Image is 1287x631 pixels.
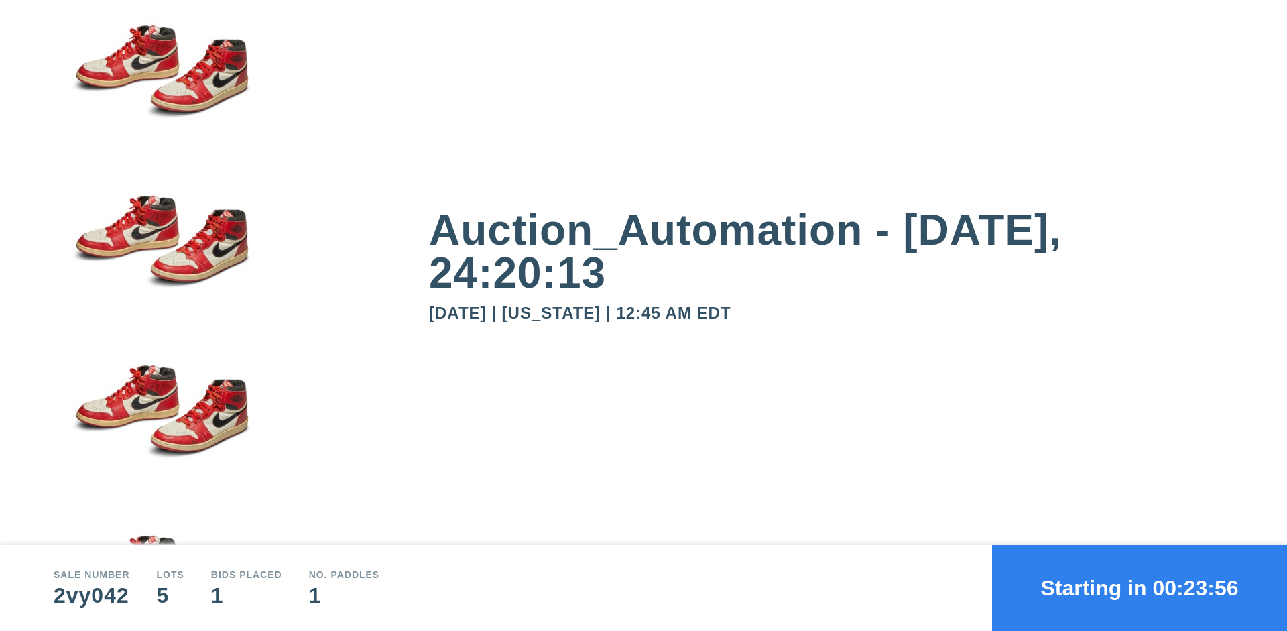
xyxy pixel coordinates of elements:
div: No. Paddles [309,570,380,579]
div: 5 [157,585,184,606]
img: small [54,170,268,341]
div: Lots [157,570,184,579]
div: Auction_Automation - [DATE], 24:20:13 [429,209,1233,294]
div: 1 [309,585,380,606]
div: Sale number [54,570,130,579]
div: Bids Placed [211,570,282,579]
div: 2vy042 [54,585,130,606]
div: [DATE] | [US_STATE] | 12:45 AM EDT [429,305,1233,321]
img: small [54,341,268,511]
div: 1 [211,585,282,606]
button: Starting in 00:23:56 [992,545,1287,631]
